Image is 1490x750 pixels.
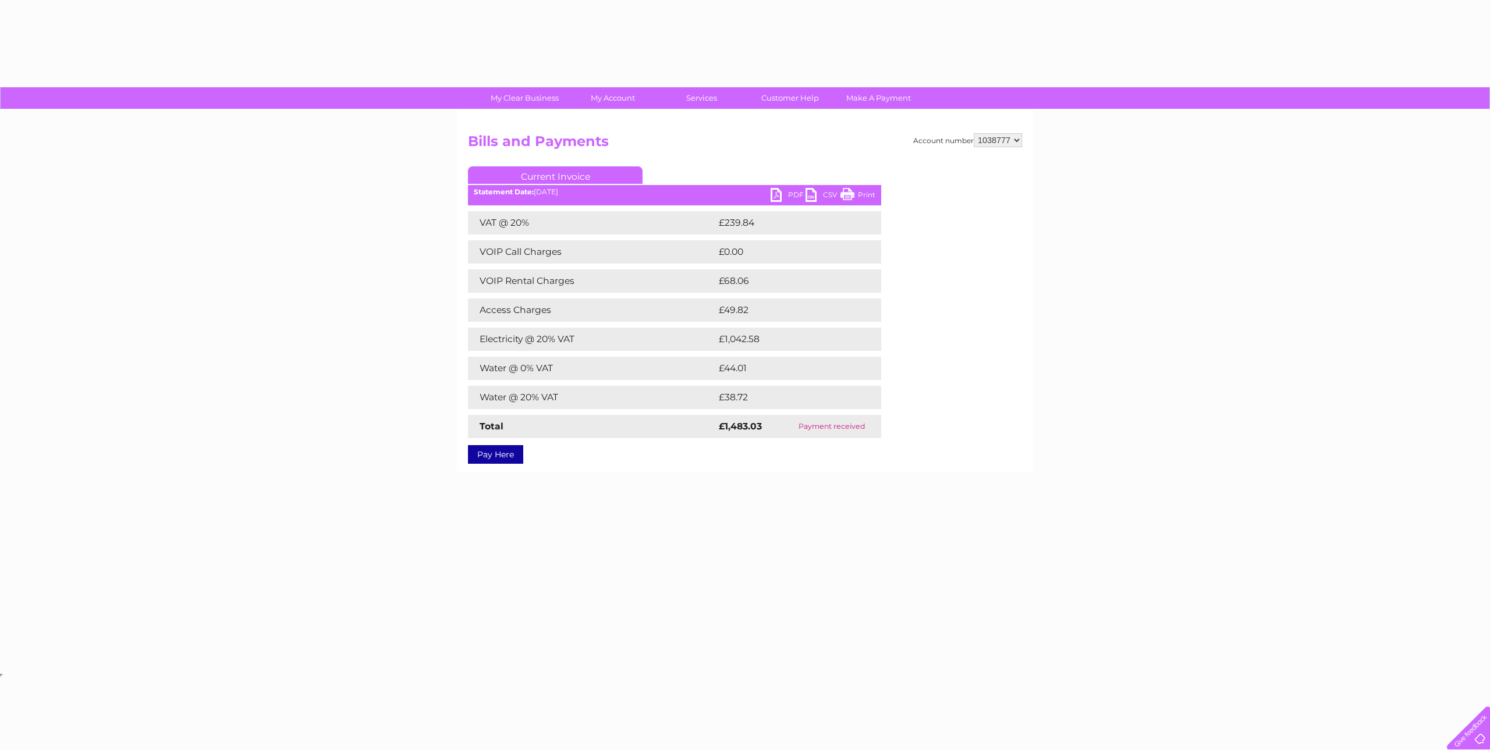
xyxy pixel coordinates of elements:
[771,188,806,205] a: PDF
[806,188,840,205] a: CSV
[477,87,573,109] a: My Clear Business
[565,87,661,109] a: My Account
[468,328,716,351] td: Electricity @ 20% VAT
[468,188,881,196] div: [DATE]
[716,269,858,293] td: £68.06
[468,386,716,409] td: Water @ 20% VAT
[468,269,716,293] td: VOIP Rental Charges
[468,445,523,464] a: Pay Here
[716,386,857,409] td: £38.72
[783,415,881,438] td: Payment received
[840,188,875,205] a: Print
[468,298,716,322] td: Access Charges
[716,240,854,264] td: £0.00
[468,240,716,264] td: VOIP Call Charges
[468,357,716,380] td: Water @ 0% VAT
[468,166,643,184] a: Current Invoice
[831,87,927,109] a: Make A Payment
[654,87,750,109] a: Services
[913,133,1022,147] div: Account number
[719,421,762,432] strong: £1,483.03
[468,133,1022,155] h2: Bills and Payments
[716,328,863,351] td: £1,042.58
[480,421,503,432] strong: Total
[742,87,838,109] a: Customer Help
[716,211,861,234] td: £239.84
[716,357,857,380] td: £44.01
[716,298,858,322] td: £49.82
[474,187,534,196] b: Statement Date:
[468,211,716,234] td: VAT @ 20%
